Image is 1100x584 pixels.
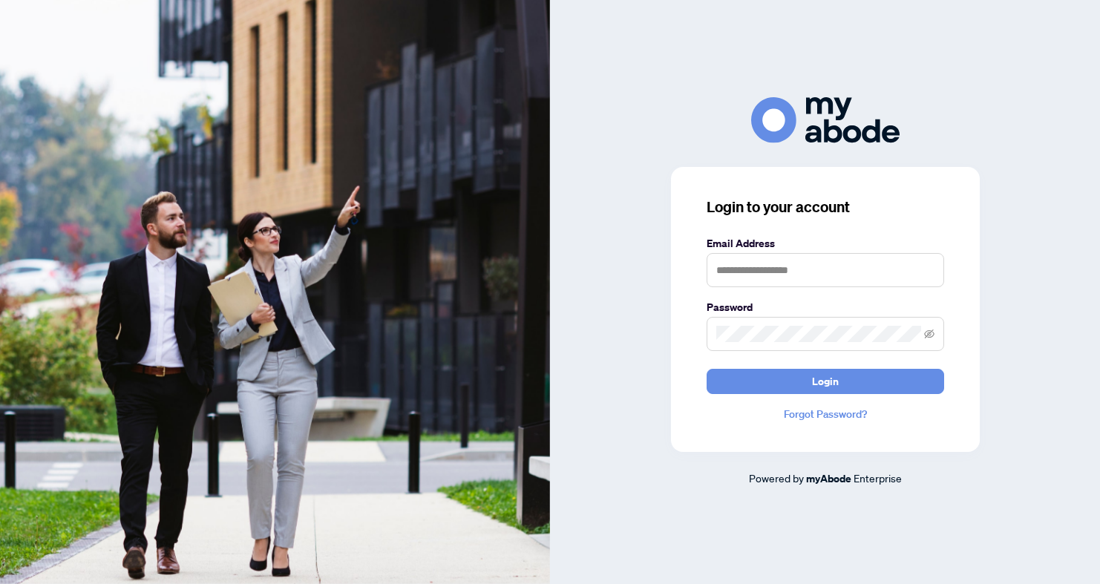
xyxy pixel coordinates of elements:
[749,471,804,485] span: Powered by
[924,329,934,339] span: eye-invisible
[707,369,944,394] button: Login
[854,471,902,485] span: Enterprise
[707,299,944,315] label: Password
[812,370,839,393] span: Login
[707,197,944,217] h3: Login to your account
[707,235,944,252] label: Email Address
[751,97,900,142] img: ma-logo
[806,470,851,487] a: myAbode
[707,406,944,422] a: Forgot Password?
